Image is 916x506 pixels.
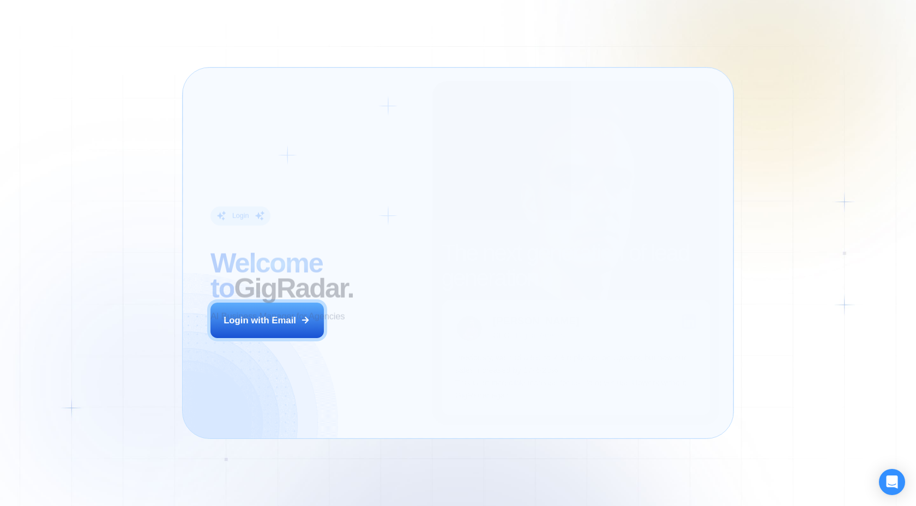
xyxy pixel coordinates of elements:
[455,352,697,402] p: Previously, we had a 5% to 7% reply rate on Upwork, but now our sales increased by 17%-20%. This ...
[442,240,710,291] h2: The next generation of lead generation.
[493,316,579,327] div: [PERSON_NAME]
[879,469,905,495] div: Open Intercom Messenger
[210,310,345,323] p: AI Business Manager for Agencies
[515,331,566,340] div: Digital Agency
[210,248,323,304] span: Welcome to
[493,331,510,340] div: CEO
[210,251,419,301] h2: ‍ GigRadar.
[232,212,249,221] div: Login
